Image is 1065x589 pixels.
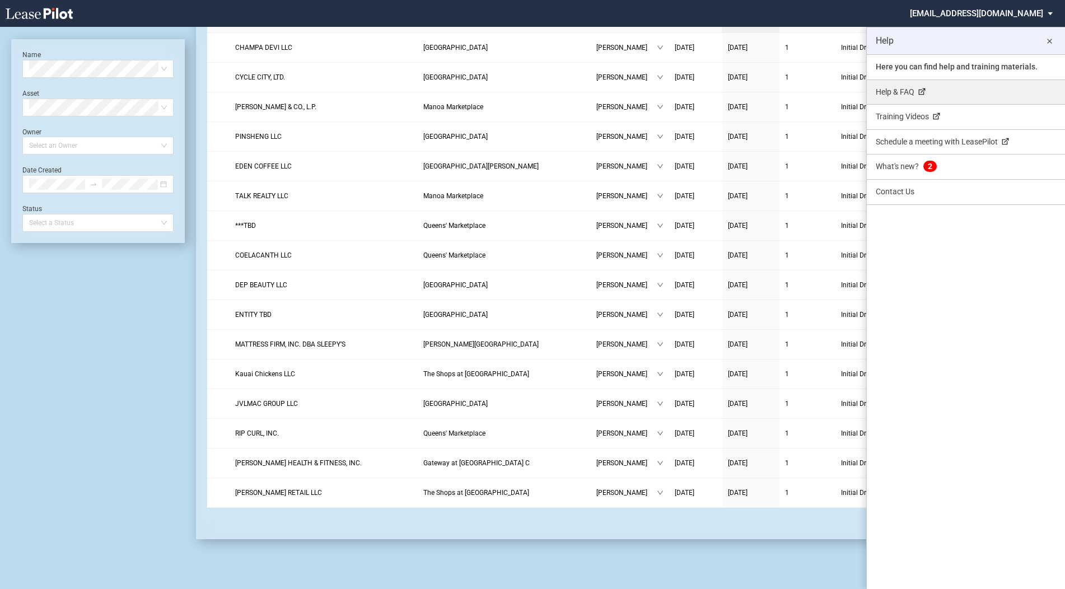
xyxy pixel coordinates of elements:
span: Pearl Highlands Center [423,311,488,319]
a: [DATE] [728,398,774,409]
a: [GEOGRAPHIC_DATA] [423,309,585,320]
span: Napili Plaza [423,400,488,408]
span: [DATE] [728,429,748,437]
a: [GEOGRAPHIC_DATA] [423,398,585,409]
span: down [657,341,664,348]
span: 1 [785,340,789,348]
span: [DATE] [675,429,694,437]
span: [DATE] [675,340,694,348]
span: CYCLE CITY, LTD. [235,73,285,81]
span: down [657,163,664,170]
span: [PERSON_NAME] [596,279,657,291]
span: down [657,74,664,81]
label: Name [22,51,41,59]
a: 1 [785,42,830,53]
a: Manoa Marketplace [423,101,585,113]
a: PINSHENG LLC [235,131,412,142]
a: Queens' Marketplace [423,220,585,231]
span: [DATE] [728,103,748,111]
span: Initial Draft [841,101,907,113]
a: [DATE] [728,42,774,53]
span: [DATE] [675,103,694,111]
span: [DATE] [675,251,694,259]
a: 1 [785,279,830,291]
a: [DATE] [675,279,717,291]
a: 1 [785,220,830,231]
span: Gateway at Mililani Mauka - Building C [423,459,530,467]
span: [PERSON_NAME] [596,457,657,469]
span: Manoa Marketplace [423,192,483,200]
a: [DATE] [675,220,717,231]
a: CYCLE CITY, LTD. [235,72,412,83]
span: down [657,252,664,259]
span: 1 [785,44,789,52]
a: [DATE] [728,339,774,350]
span: Queens' Marketplace [423,429,485,437]
a: Queens' Marketplace [423,250,585,261]
span: [PERSON_NAME] [596,101,657,113]
span: Kauai Chickens LLC [235,370,295,378]
span: [DATE] [675,489,694,497]
span: to [90,180,97,188]
span: [PERSON_NAME] [596,220,657,231]
span: Initial Draft [841,190,907,202]
a: [DATE] [728,131,774,142]
span: [PERSON_NAME] [596,161,657,172]
span: Initial Draft [841,487,907,498]
a: The Shops at [GEOGRAPHIC_DATA] [423,487,585,498]
span: DEP BEAUTY LLC [235,281,287,289]
a: [DATE] [675,339,717,350]
span: down [657,44,664,51]
span: Initial Draft [841,309,907,320]
span: [PERSON_NAME] [596,131,657,142]
span: [DATE] [728,73,748,81]
a: TALK REALTY LLC [235,190,412,202]
a: DEP BEAUTY LLC [235,279,412,291]
span: [DATE] [728,400,748,408]
a: [DATE] [728,190,774,202]
a: 1 [785,428,830,439]
span: 1 [785,192,789,200]
span: [DATE] [728,192,748,200]
a: [DATE] [728,101,774,113]
span: EDEN COFFEE LLC [235,162,292,170]
a: [DATE] [675,42,717,53]
a: 1 [785,457,830,469]
span: [PERSON_NAME] [596,487,657,498]
span: [PERSON_NAME] [596,398,657,409]
a: 1 [785,487,830,498]
span: PINSHENG LLC [235,133,282,141]
a: JVLMAC GROUP LLC [235,398,412,409]
span: TALK REALTY LLC [235,192,288,200]
span: Manoa Marketplace [423,103,483,111]
span: BURGESS HEALTH & FITNESS, INC. [235,459,362,467]
a: [DATE] [728,457,774,469]
span: down [657,400,664,407]
span: [DATE] [728,340,748,348]
span: down [657,371,664,377]
span: [DATE] [675,400,694,408]
a: Kauai Chickens LLC [235,368,412,380]
span: [DATE] [675,370,694,378]
span: swap-right [90,180,97,188]
span: [DATE] [675,311,694,319]
span: down [657,430,664,437]
span: [DATE] [675,73,694,81]
span: down [657,460,664,466]
span: Initial Draft [841,131,907,142]
span: [DATE] [728,370,748,378]
a: [DATE] [728,309,774,320]
a: MATTRESS FIRM, INC. DBA SLEEPY’S [235,339,412,350]
span: [PERSON_NAME] [596,42,657,53]
span: Queens' Marketplace [423,251,485,259]
span: COELACANTH LLC [235,251,292,259]
span: Initial Draft [841,279,907,291]
span: Initial Draft [841,428,907,439]
a: 1 [785,250,830,261]
a: CHAMPA DEVI LLC [235,42,412,53]
a: [DATE] [675,487,717,498]
span: down [657,104,664,110]
a: COELACANTH LLC [235,250,412,261]
span: [DATE] [728,281,748,289]
span: [PERSON_NAME] [596,368,657,380]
